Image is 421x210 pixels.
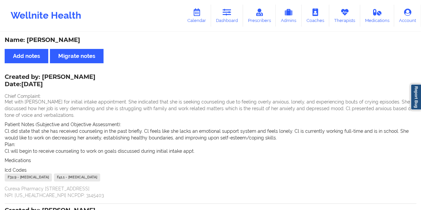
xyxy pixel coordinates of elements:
button: Migrate notes [50,49,104,63]
a: Report Bug [410,84,421,110]
span: Patient Notes (Subjective and Objective Assessment): [5,122,121,127]
a: Calendar [182,5,211,27]
button: Add notes [5,49,48,63]
p: Met with [PERSON_NAME] for initial intake appointment. She indicated that she is seeking counseli... [5,99,416,118]
a: Medications [360,5,394,27]
a: Account [394,5,421,27]
div: Name: [PERSON_NAME] [5,36,416,44]
a: Admins [276,5,302,27]
span: Icd Codes [5,167,27,173]
a: Dashboard [211,5,243,27]
span: Medications [5,158,31,163]
p: Curexa Pharmacy [STREET_ADDRESS] NPI: [US_HEALTHCARE_NPI] NCPDP: 3145403 [5,185,416,199]
div: F41.1 - [MEDICAL_DATA] [54,173,100,181]
span: Plan: [5,142,15,147]
div: F32.9 - [MEDICAL_DATA] [5,173,52,181]
a: Coaches [302,5,329,27]
a: Therapists [329,5,360,27]
a: Prescribers [243,5,276,27]
span: Chief Complaint: [5,94,41,99]
p: Cl will begin to receive counseling to work on goals discussed during initial intake appt. [5,148,416,154]
p: Date: [DATE] [5,80,96,89]
div: Created by: [PERSON_NAME] [5,74,96,89]
p: Cl did state that she has received counseling in the past briefly. Cl feels like she lacks an emo... [5,128,416,141]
